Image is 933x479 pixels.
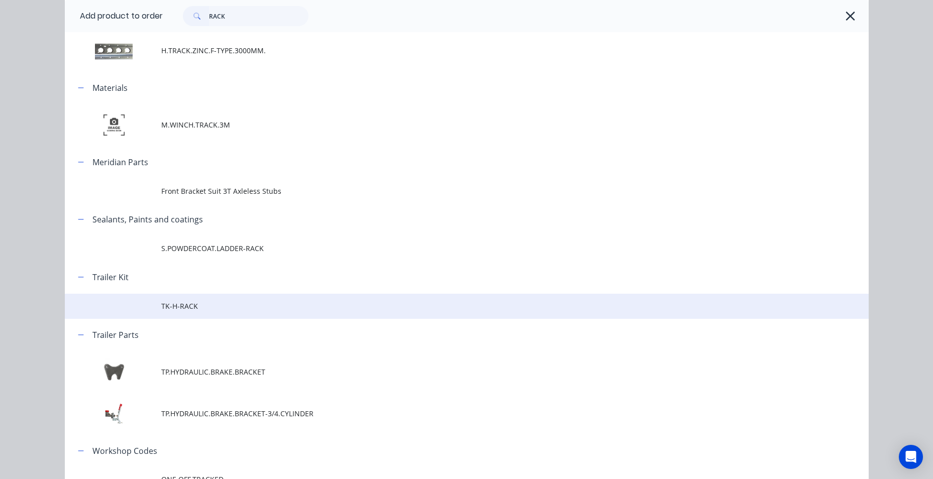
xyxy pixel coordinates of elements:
[161,186,727,196] span: Front Bracket Suit 3T Axleless Stubs
[92,213,203,225] div: Sealants, Paints and coatings
[899,445,923,469] div: Open Intercom Messenger
[161,301,727,311] span: TK-H-RACK
[161,243,727,254] span: S.POWDERCOAT.LADDER-RACK
[161,367,727,377] span: TP.HYDRAULIC.BRAKE.BRACKET
[92,156,148,168] div: Meridian Parts
[92,82,128,94] div: Materials
[92,271,129,283] div: Trailer Kit
[92,329,139,341] div: Trailer Parts
[161,45,727,56] span: H.TRACK.ZINC.F-TYPE.3000MM.
[161,119,727,130] span: M.WINCH.TRACK.3M
[92,445,157,457] div: Workshop Codes
[209,6,308,26] input: Search...
[161,408,727,419] span: TP.HYDRAULIC.BRAKE.BRACKET-3/4.CYLINDER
